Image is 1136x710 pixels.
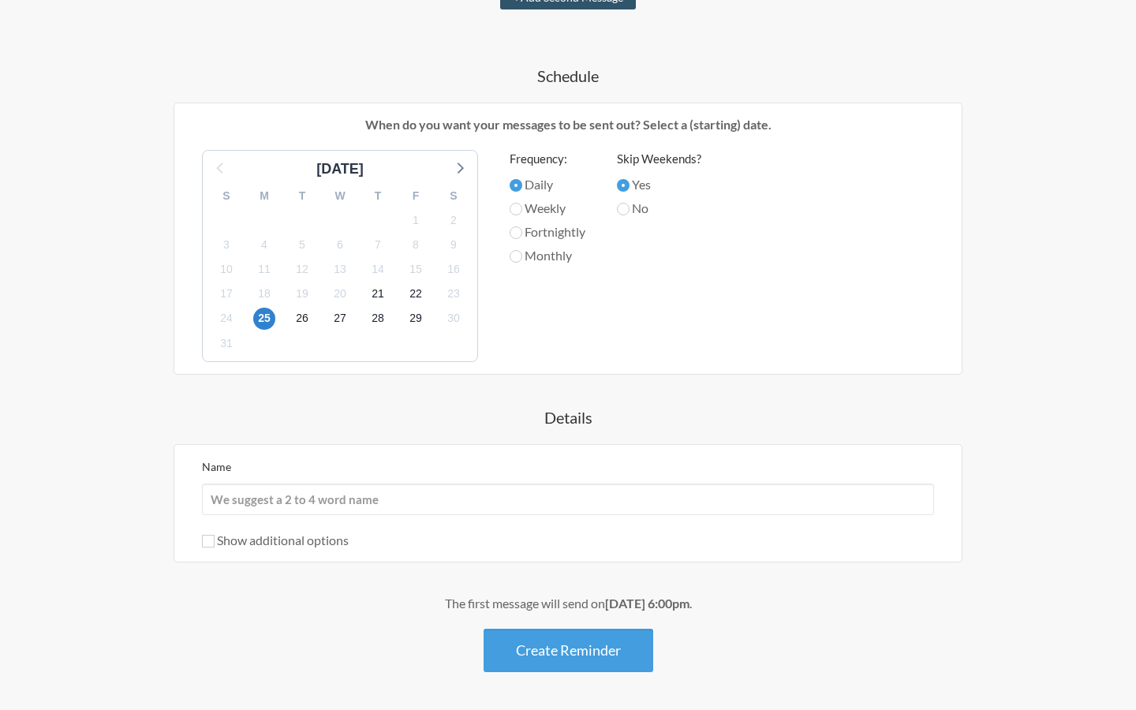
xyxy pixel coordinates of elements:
[510,150,585,168] label: Frequency:
[510,175,585,194] label: Daily
[405,283,427,305] span: Monday, September 22, 2025
[291,259,313,281] span: Friday, September 12, 2025
[215,283,237,305] span: Wednesday, September 17, 2025
[215,259,237,281] span: Wednesday, September 10, 2025
[110,594,1026,613] div: The first message will send on .
[443,308,465,330] span: Tuesday, September 30, 2025
[359,184,397,208] div: T
[443,259,465,281] span: Tuesday, September 16, 2025
[329,234,351,256] span: Saturday, September 6, 2025
[202,460,231,473] label: Name
[605,596,689,611] strong: [DATE] 6:00pm
[617,199,701,218] label: No
[367,308,389,330] span: Sunday, September 28, 2025
[215,234,237,256] span: Wednesday, September 3, 2025
[405,234,427,256] span: Monday, September 8, 2025
[283,184,321,208] div: T
[510,226,522,239] input: Fortnightly
[367,283,389,305] span: Sunday, September 21, 2025
[367,234,389,256] span: Sunday, September 7, 2025
[443,234,465,256] span: Tuesday, September 9, 2025
[245,184,283,208] div: M
[617,150,701,168] label: Skip Weekends?
[405,308,427,330] span: Monday, September 29, 2025
[253,308,275,330] span: Thursday, September 25, 2025
[443,209,465,231] span: Tuesday, September 2, 2025
[367,259,389,281] span: Sunday, September 14, 2025
[405,259,427,281] span: Monday, September 15, 2025
[435,184,473,208] div: S
[253,259,275,281] span: Thursday, September 11, 2025
[207,184,245,208] div: S
[405,209,427,231] span: Monday, September 1, 2025
[110,406,1026,428] h4: Details
[186,115,950,134] p: When do you want your messages to be sent out? Select a (starting) date.
[617,175,701,194] label: Yes
[510,179,522,192] input: Daily
[510,203,522,215] input: Weekly
[321,184,359,208] div: W
[397,184,435,208] div: F
[253,234,275,256] span: Thursday, September 4, 2025
[202,484,934,515] input: We suggest a 2 to 4 word name
[202,532,349,547] label: Show additional options
[484,629,653,672] button: Create Reminder
[510,250,522,263] input: Monthly
[215,308,237,330] span: Wednesday, September 24, 2025
[291,234,313,256] span: Friday, September 5, 2025
[510,199,585,218] label: Weekly
[291,283,313,305] span: Friday, September 19, 2025
[253,283,275,305] span: Thursday, September 18, 2025
[310,159,370,180] div: [DATE]
[329,308,351,330] span: Saturday, September 27, 2025
[329,259,351,281] span: Saturday, September 13, 2025
[329,283,351,305] span: Saturday, September 20, 2025
[617,203,630,215] input: No
[215,332,237,354] span: Wednesday, October 1, 2025
[110,65,1026,87] h4: Schedule
[291,308,313,330] span: Friday, September 26, 2025
[510,222,585,241] label: Fortnightly
[510,246,585,265] label: Monthly
[443,283,465,305] span: Tuesday, September 23, 2025
[617,179,630,192] input: Yes
[202,535,215,547] input: Show additional options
